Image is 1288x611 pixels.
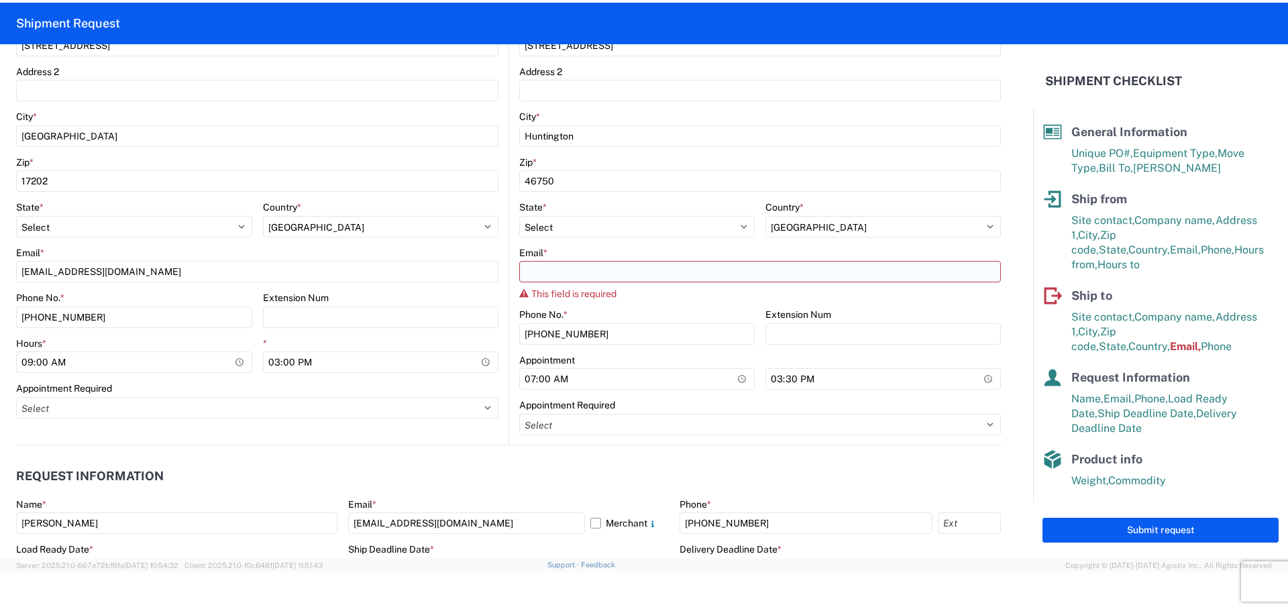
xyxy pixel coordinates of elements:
[263,292,329,304] label: Extension Num
[519,354,575,366] label: Appointment
[16,543,93,555] label: Load Ready Date
[1097,407,1196,420] span: Ship Deadline Date,
[1134,214,1216,227] span: Company name,
[1134,311,1216,323] span: Company name,
[590,512,669,534] label: Merchant
[16,156,34,168] label: Zip
[531,288,616,299] span: This field is required
[581,561,615,569] a: Feedback
[16,15,120,32] h2: Shipment Request
[1071,214,1134,227] span: Site contact,
[1042,518,1279,543] button: Submit request
[348,498,376,510] label: Email
[1099,243,1128,256] span: State,
[1201,243,1234,256] span: Phone,
[124,561,178,569] span: [DATE] 10:54:32
[1099,340,1128,353] span: State,
[680,543,782,555] label: Delivery Deadline Date
[16,337,46,349] label: Hours
[547,561,581,569] a: Support
[16,498,46,510] label: Name
[519,309,568,321] label: Phone No.
[680,498,711,510] label: Phone
[184,561,323,569] span: Client: 2025.21.0-f0c8481
[1071,392,1104,405] span: Name,
[263,201,301,213] label: Country
[765,309,831,321] label: Extension Num
[16,201,44,213] label: State
[1133,162,1221,174] span: [PERSON_NAME]
[765,201,804,213] label: Country
[1133,147,1218,160] span: Equipment Type,
[1071,288,1112,302] span: Ship to
[16,247,44,259] label: Email
[519,156,537,168] label: Zip
[519,111,540,123] label: City
[1078,229,1100,241] span: City,
[1078,325,1100,338] span: City,
[1128,340,1170,353] span: Country,
[1134,392,1168,405] span: Phone,
[16,469,164,483] h2: Request Information
[1099,162,1133,174] span: Bill To,
[1071,125,1187,139] span: General Information
[1045,73,1182,89] h2: Shipment Checklist
[1071,474,1108,487] span: Weight,
[1128,243,1170,256] span: Country,
[1071,311,1134,323] span: Site contact,
[1108,474,1166,487] span: Commodity
[519,66,562,78] label: Address 2
[1071,192,1127,206] span: Ship from
[16,382,112,394] label: Appointment Required
[519,201,547,213] label: State
[1097,258,1140,271] span: Hours to
[16,292,64,304] label: Phone No.
[1071,452,1142,466] span: Product info
[1170,340,1201,353] span: Email,
[16,66,59,78] label: Address 2
[519,399,615,411] label: Appointment Required
[1201,340,1232,353] span: Phone
[1071,370,1190,384] span: Request Information
[1071,147,1133,160] span: Unique PO#,
[938,512,1001,534] input: Ext
[1065,559,1272,571] span: Copyright © [DATE]-[DATE] Agistix Inc., All Rights Reserved
[1170,243,1201,256] span: Email,
[16,561,178,569] span: Server: 2025.21.0-667a72bf6fa
[519,247,547,259] label: Email
[348,543,434,555] label: Ship Deadline Date
[1104,392,1134,405] span: Email,
[272,561,323,569] span: [DATE] 11:51:43
[16,111,37,123] label: City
